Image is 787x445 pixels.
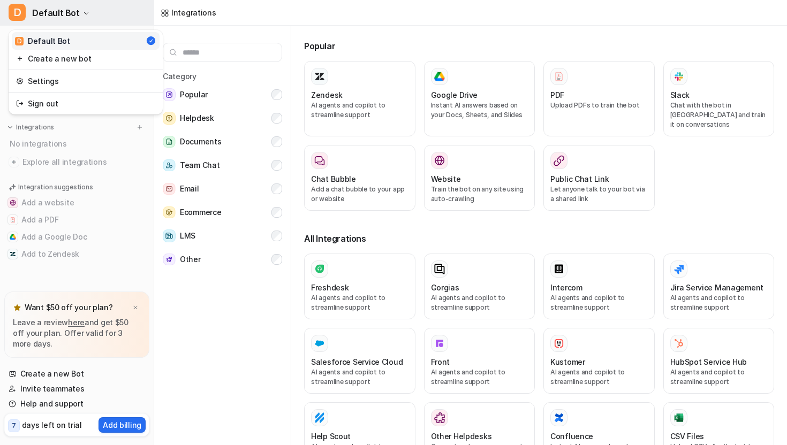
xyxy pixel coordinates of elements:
a: Settings [12,72,160,90]
img: reset [16,53,24,64]
div: DDefault Bot [9,30,163,114]
span: D [9,4,26,21]
a: Create a new bot [12,50,160,67]
span: D [15,37,24,45]
a: Sign out [12,95,160,112]
div: Default Bot [15,35,70,47]
span: Default Bot [32,5,80,20]
img: reset [16,98,24,109]
img: reset [16,75,24,87]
